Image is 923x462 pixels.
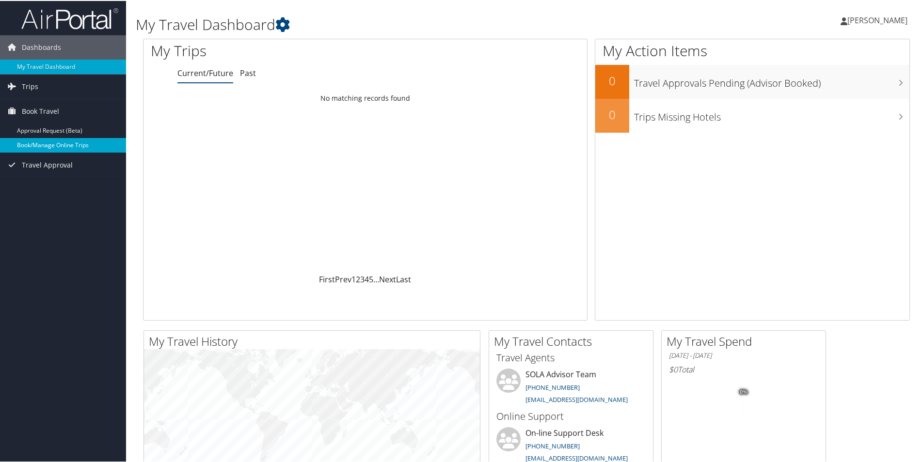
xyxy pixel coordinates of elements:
a: Prev [335,273,351,284]
h3: Trips Missing Hotels [634,105,909,123]
a: First [319,273,335,284]
a: 5 [369,273,373,284]
a: Past [240,67,256,77]
a: [PERSON_NAME] [841,5,917,34]
h6: [DATE] - [DATE] [669,350,818,359]
a: 4 [365,273,369,284]
a: 3 [360,273,365,284]
h3: Online Support [496,409,646,422]
a: 1 [351,273,356,284]
h3: Travel Approvals Pending (Advisor Booked) [634,71,909,89]
h6: Total [669,363,818,374]
span: Dashboards [22,34,61,59]
span: Trips [22,74,38,98]
a: Last [396,273,411,284]
a: [EMAIL_ADDRESS][DOMAIN_NAME] [525,394,628,403]
a: 0Travel Approvals Pending (Advisor Booked) [595,64,909,98]
td: No matching records found [143,89,587,106]
h1: My Action Items [595,40,909,60]
a: 2 [356,273,360,284]
h3: Travel Agents [496,350,646,364]
a: Current/Future [177,67,233,77]
a: [PHONE_NUMBER] [525,382,580,391]
h1: My Trips [151,40,395,60]
img: airportal-logo.png [21,6,118,29]
h1: My Travel Dashboard [136,14,657,34]
tspan: 0% [740,388,748,394]
a: [PHONE_NUMBER] [525,441,580,449]
a: Next [379,273,396,284]
h2: 0 [595,106,629,122]
span: Travel Approval [22,152,73,176]
span: [PERSON_NAME] [847,14,907,25]
span: Book Travel [22,98,59,123]
a: [EMAIL_ADDRESS][DOMAIN_NAME] [525,453,628,462]
li: SOLA Advisor Team [492,368,651,407]
h2: 0 [595,72,629,88]
span: … [373,273,379,284]
h2: My Travel Spend [667,332,826,349]
h2: My Travel Contacts [494,332,653,349]
h2: My Travel History [149,332,480,349]
a: 0Trips Missing Hotels [595,98,909,132]
span: $0 [669,363,678,374]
